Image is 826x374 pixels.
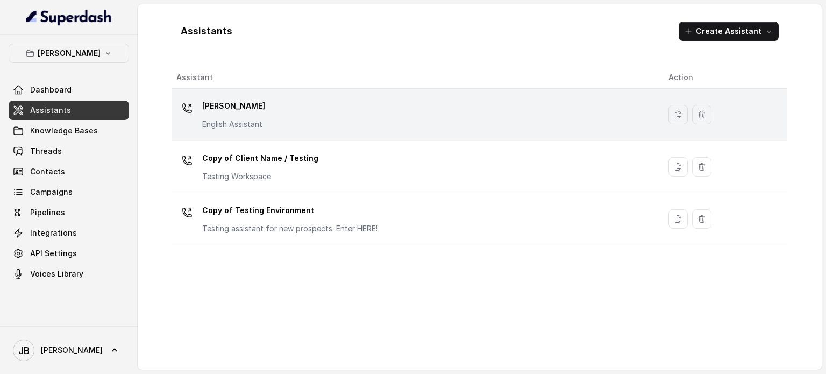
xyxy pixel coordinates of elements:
[30,228,77,238] span: Integrations
[9,182,129,202] a: Campaigns
[9,101,129,120] a: Assistants
[41,345,103,356] span: [PERSON_NAME]
[30,125,98,136] span: Knowledge Bases
[9,142,129,161] a: Threads
[30,248,77,259] span: API Settings
[30,187,73,197] span: Campaigns
[30,84,72,95] span: Dashboard
[172,67,660,89] th: Assistant
[9,264,129,284] a: Voices Library
[30,146,62,157] span: Threads
[202,171,318,182] p: Testing Workspace
[30,105,71,116] span: Assistants
[38,47,101,60] p: [PERSON_NAME]
[202,150,318,167] p: Copy of Client Name / Testing
[9,203,129,222] a: Pipelines
[9,162,129,181] a: Contacts
[18,345,30,356] text: JB
[26,9,112,26] img: light.svg
[202,223,378,234] p: Testing assistant for new prospects. Enter HERE!
[202,97,265,115] p: [PERSON_NAME]
[202,119,265,130] p: English Assistant
[9,121,129,140] a: Knowledge Bases
[660,67,787,89] th: Action
[9,223,129,243] a: Integrations
[30,269,83,279] span: Voices Library
[9,80,129,100] a: Dashboard
[30,207,65,218] span: Pipelines
[30,166,65,177] span: Contacts
[9,44,129,63] button: [PERSON_NAME]
[9,244,129,263] a: API Settings
[679,22,779,41] button: Create Assistant
[202,202,378,219] p: Copy of Testing Environment
[181,23,232,40] h1: Assistants
[9,335,129,365] a: [PERSON_NAME]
